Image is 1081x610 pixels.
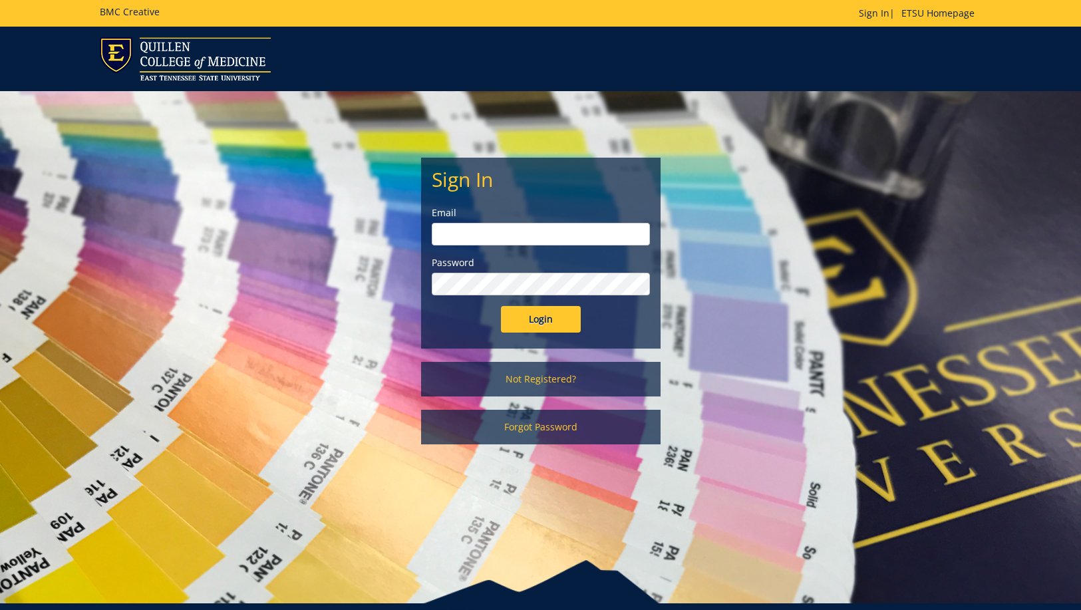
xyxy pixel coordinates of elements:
a: Not Registered? [421,362,661,396]
label: Email [432,206,650,220]
p: | [859,7,981,20]
input: Login [501,306,581,333]
h5: BMC Creative [100,7,160,17]
a: Forgot Password [421,410,661,444]
img: ETSU logo [100,37,271,80]
a: ETSU Homepage [895,7,981,19]
a: Sign In [859,7,889,19]
label: Password [432,256,650,269]
h2: Sign In [432,168,650,190]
